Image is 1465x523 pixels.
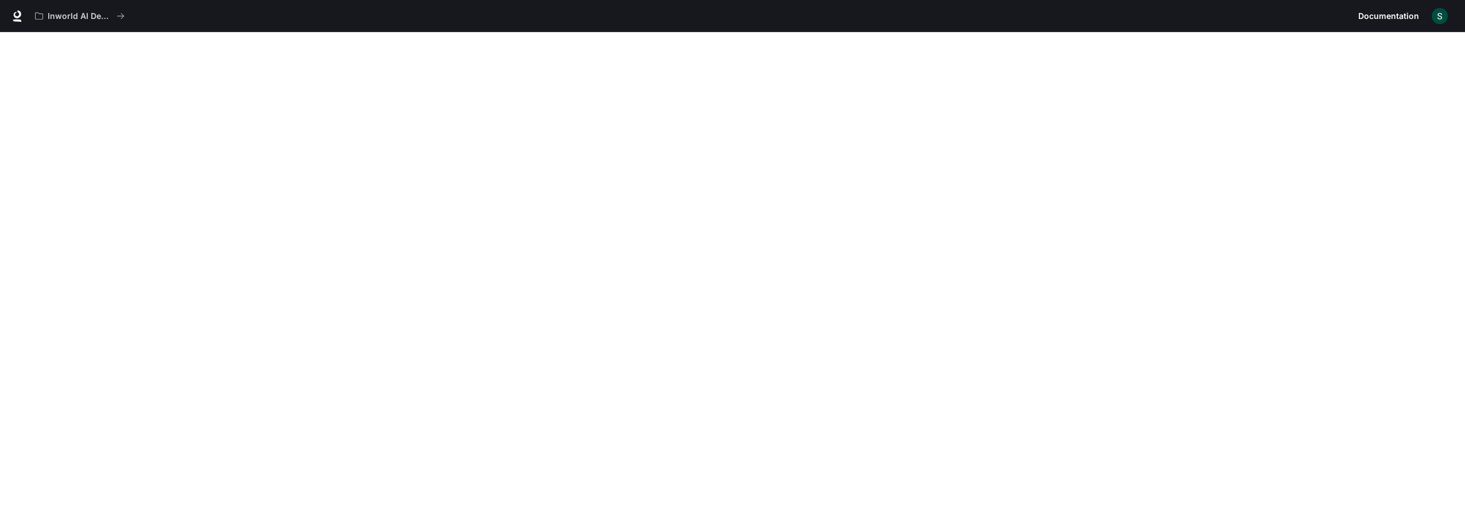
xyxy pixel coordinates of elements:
img: User avatar [1432,8,1448,24]
a: Documentation [1354,5,1424,28]
span: Documentation [1358,9,1419,24]
button: User avatar [1428,5,1451,28]
p: Inworld AI Demos [48,11,112,21]
button: All workspaces [30,5,130,28]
